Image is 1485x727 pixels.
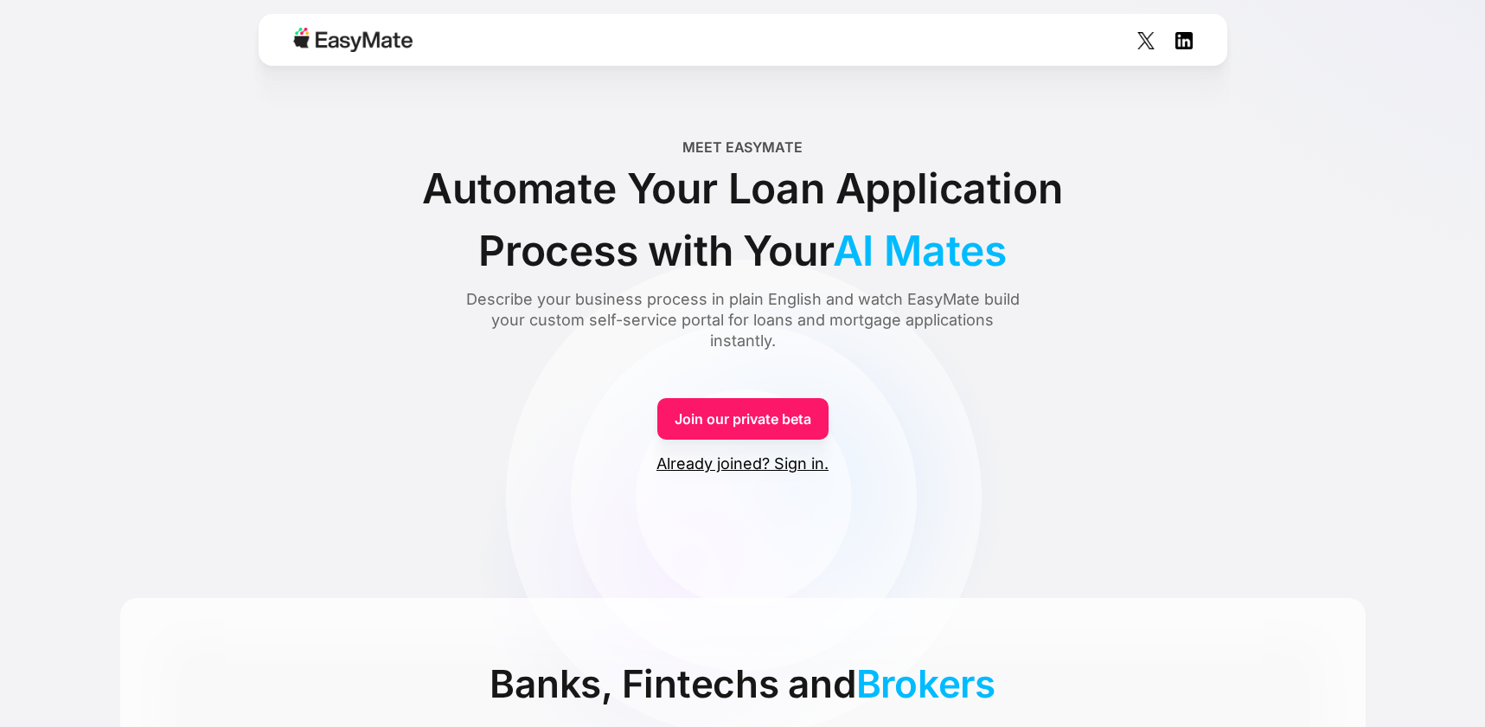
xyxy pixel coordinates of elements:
[120,383,1366,474] form: Form
[856,660,995,707] span: Brokers
[293,28,413,52] img: Easymate logo
[833,225,1007,276] span: AI Mates
[682,137,803,158] div: Meet EasyMate
[1175,32,1193,49] img: Social Icon
[657,398,829,440] a: Join our private beta
[656,454,829,474] a: Already joined? Sign in.
[490,653,995,714] div: Banks, Fintechs and
[1137,32,1155,49] img: Social Icon
[354,158,1132,282] div: Automate Your Loan Application Process with Your
[462,289,1024,351] div: Describe your business process in plain English and watch EasyMate build your custom self-service...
